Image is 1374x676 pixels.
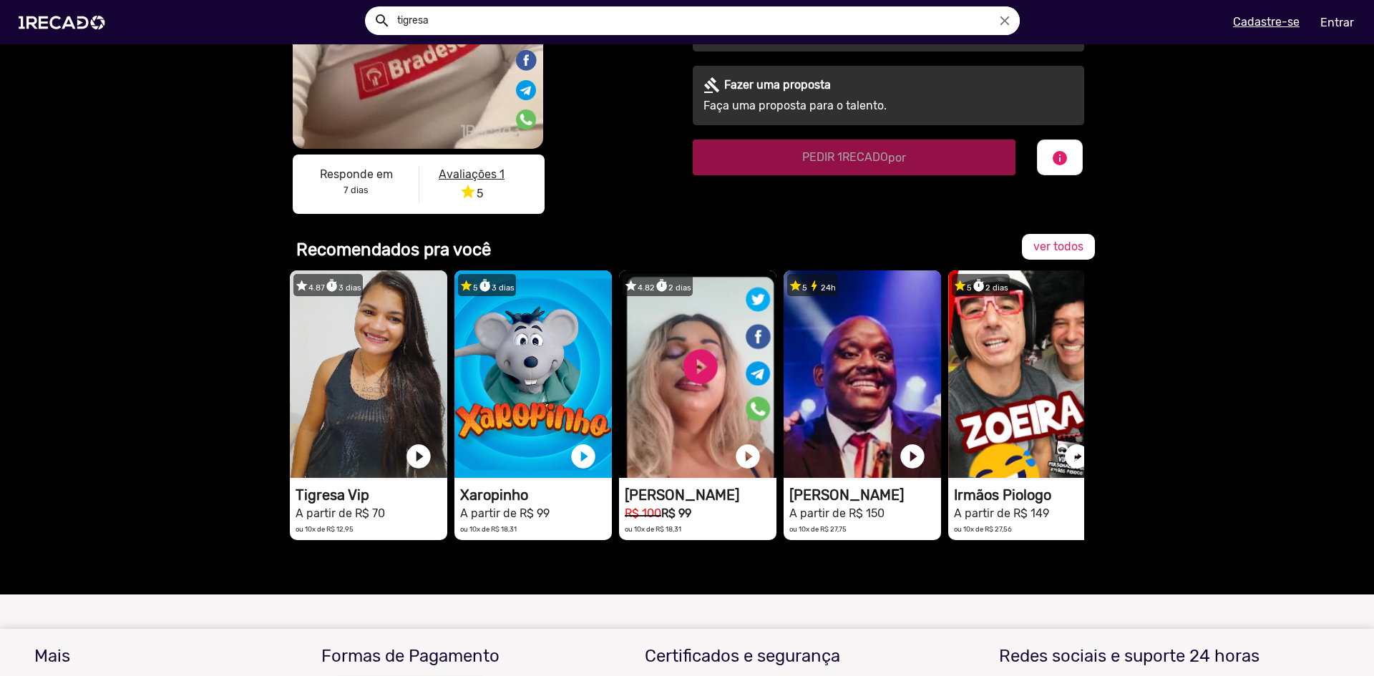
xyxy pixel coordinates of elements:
h1: [PERSON_NAME] [789,486,941,504]
img: Compartilhe no whatsapp [516,109,536,129]
p: Faça uma proposta para o talento. [703,97,963,114]
input: Pesquisar... [386,6,1020,35]
small: ou 10x de R$ 27,56 [954,525,1012,533]
b: R$ 99 [661,506,691,520]
button: Example home icon [369,7,394,32]
mat-icon: info [1051,150,1068,167]
small: A partir de R$ 150 [789,506,885,520]
img: Compartilhe no telegram [516,80,536,100]
h1: Irmãos Piologo [954,486,1106,504]
video: 1RECADO vídeos dedicados para fãs e empresas [290,270,447,478]
small: A partir de R$ 149 [954,506,1049,520]
h1: Tigresa Vip [296,486,447,504]
u: Avaliações 1 [439,167,505,181]
a: play_circle_filled [569,442,598,471]
small: ou 10x de R$ 12,95 [296,525,354,533]
i: close [997,13,1013,29]
small: A partir de R$ 70 [296,506,385,520]
i: Share on Telegram [516,78,536,92]
a: play_circle_filled [404,442,433,471]
a: play_circle_filled [734,442,762,471]
span: ver todos [1033,240,1083,253]
mat-icon: gavel [703,77,721,94]
u: Cadastre-se [1233,15,1300,29]
i: Share on Facebook [515,47,537,61]
h3: Formas de Pagamento [255,646,566,667]
h3: Mais [34,646,234,667]
a: Entrar [1311,10,1363,35]
p: Fazer uma proposta [724,77,831,94]
span: 5 [459,187,483,200]
span: por [888,151,906,165]
span: PEDIR 1RECADO [802,150,906,164]
b: 7 dias [343,185,369,195]
video: 1RECADO vídeos dedicados para fãs e empresas [784,270,941,478]
h1: Xaropinho [460,486,612,504]
h3: Redes sociais e suporte 24 horas [919,646,1340,667]
img: Compartilhe no facebook [515,49,537,72]
a: play_circle_filled [1063,442,1091,471]
small: ou 10x de R$ 18,31 [460,525,517,533]
i: Share on WhatsApp [516,107,536,121]
small: ou 10x de R$ 18,31 [625,525,681,533]
mat-icon: Example home icon [374,12,391,29]
video: 1RECADO vídeos dedicados para fãs e empresas [454,270,612,478]
b: Recomendados pra você [296,240,491,260]
h3: Certificados e segurança [588,646,898,667]
small: ou 10x de R$ 27,75 [789,525,847,533]
video: 1RECADO vídeos dedicados para fãs e empresas [619,270,776,478]
video: 1RECADO vídeos dedicados para fãs e empresas [948,270,1106,478]
i: star [459,183,477,200]
button: PEDIR 1RECADOpor [693,139,1015,175]
small: A partir de R$ 99 [460,506,550,520]
h1: [PERSON_NAME] [625,486,776,504]
small: R$ 100 [625,506,661,520]
p: Responde em [304,166,408,183]
a: play_circle_filled [898,442,927,471]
